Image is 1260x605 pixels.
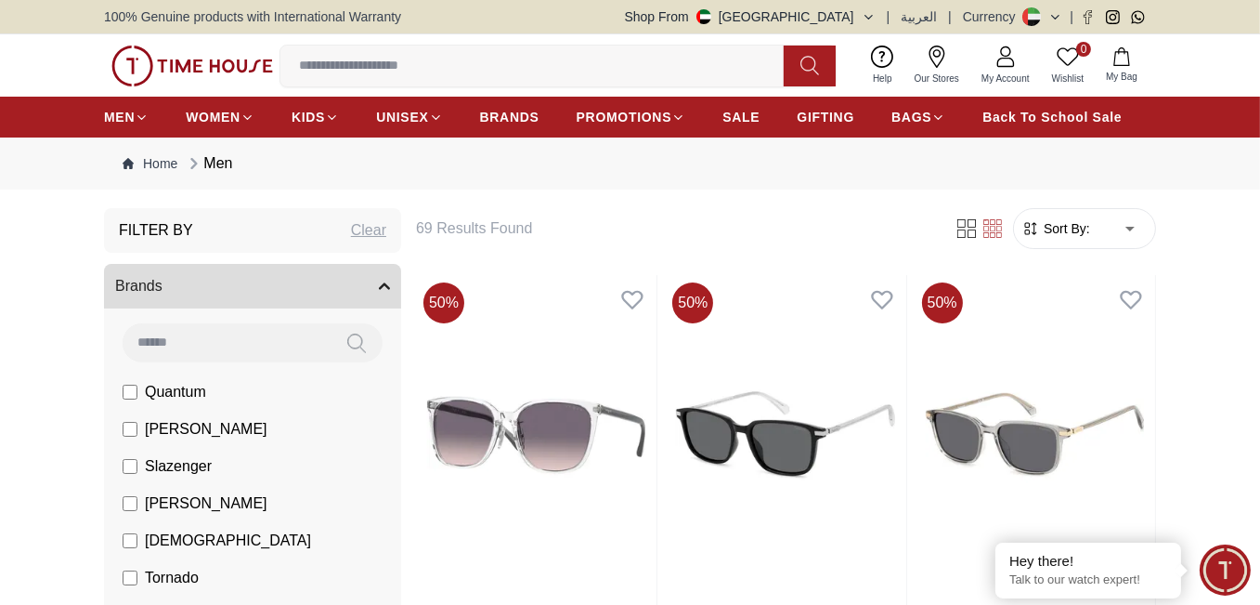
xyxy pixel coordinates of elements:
span: BRANDS [480,108,539,126]
input: [PERSON_NAME] [123,422,137,437]
span: PROMOTIONS [577,108,672,126]
a: GIFTING [797,100,854,134]
span: 100% Genuine products with International Warranty [104,7,401,26]
span: Our Stores [907,72,967,85]
span: BAGS [891,108,931,126]
span: KIDS [292,108,325,126]
div: Clear [351,219,386,242]
input: Slazenger [123,459,137,474]
span: [PERSON_NAME] [145,493,267,515]
div: Men [185,152,232,175]
div: Hey there! [1009,552,1167,571]
span: Quantum [145,381,206,403]
span: Tornado [145,567,199,589]
input: [PERSON_NAME] [123,496,137,511]
span: [DEMOGRAPHIC_DATA] [145,530,311,552]
p: Talk to our watch expert! [1009,572,1167,588]
span: 50 % [672,283,713,323]
span: | [1070,7,1073,26]
img: United Arab Emirates [696,9,711,24]
a: Instagram [1106,10,1120,24]
a: WOMEN [186,100,254,134]
a: Facebook [1081,10,1095,24]
a: Home [123,154,177,173]
span: Help [865,72,900,85]
button: Shop From[GEOGRAPHIC_DATA] [625,7,876,26]
span: 50 % [423,283,464,323]
a: BRANDS [480,100,539,134]
span: UNISEX [376,108,428,126]
span: 50 % [922,283,963,323]
span: Sort By: [1040,219,1090,238]
div: Chat Widget [1200,545,1251,596]
img: POLAROID Unisex Polarized Sunglasses Black Black Gradient Lens-PLD4169/G/S/X807M9 [665,275,905,594]
span: WOMEN [186,108,240,126]
span: Wishlist [1045,72,1091,85]
span: Slazenger [145,455,212,478]
button: My Bag [1095,44,1149,87]
a: Back To School Sale [982,100,1122,134]
span: Back To School Sale [982,108,1122,126]
span: SALE [722,108,760,126]
a: BAGS [891,100,945,134]
button: Sort By: [1021,219,1090,238]
img: ... [111,46,273,86]
nav: Breadcrumb [104,138,1156,190]
input: Quantum [123,385,137,400]
button: العربية [901,7,937,26]
h6: 69 Results Found [416,217,931,240]
span: My Account [974,72,1037,85]
a: Our Stores [903,42,970,89]
a: 0Wishlist [1041,42,1095,89]
img: POLAROID Unisex Polarized Sunglasses Transparent Grey Black Gradient Lens-PLD4169/G/S/X690M9 [915,275,1155,594]
span: | [887,7,890,26]
span: My Bag [1098,70,1145,84]
a: Help [862,42,903,89]
a: KIDS [292,100,339,134]
h3: Filter By [119,219,193,242]
a: MEN [104,100,149,134]
span: [PERSON_NAME] [145,418,267,441]
a: SALE [722,100,760,134]
span: GIFTING [797,108,854,126]
a: UNISEX [376,100,442,134]
span: | [948,7,952,26]
a: Whatsapp [1131,10,1145,24]
span: 0 [1076,42,1091,57]
input: [DEMOGRAPHIC_DATA] [123,533,137,548]
img: VOGUE Unisex Sunglasses Transparent Grey Gradient Lens-VO5537-SDW74536 [416,275,656,594]
input: Tornado [123,571,137,585]
div: Currency [963,7,1023,26]
span: MEN [104,108,135,126]
button: Brands [104,264,401,309]
a: PROMOTIONS [577,100,686,134]
span: Brands [115,275,162,297]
